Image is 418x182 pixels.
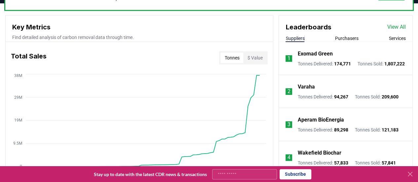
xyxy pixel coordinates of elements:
a: Exomad Green [297,50,332,58]
span: 89,298 [334,127,348,132]
tspan: 38M [14,73,22,78]
span: 121,183 [381,127,398,132]
span: 1,807,222 [384,61,404,66]
p: Tonnes Sold : [355,127,398,133]
p: Tonnes Sold : [357,60,404,67]
p: 1 [287,55,290,62]
tspan: 19M [14,118,22,123]
span: 57,841 [381,160,396,165]
p: Tonnes Delivered : [297,127,348,133]
button: Suppliers [285,35,304,42]
span: 94,267 [334,94,348,99]
a: View All [387,23,406,31]
h3: Key Metrics [12,22,266,32]
p: Tonnes Sold : [355,93,398,100]
a: Varaha [297,83,315,91]
p: 4 [287,154,290,162]
tspan: 0 [20,164,22,169]
h3: Leaderboards [285,22,331,32]
p: 3 [287,121,290,128]
button: Tonnes [220,53,243,63]
a: Wakefield Biochar [297,149,341,157]
tspan: 29M [14,95,22,99]
a: Aperam BioEnergia [297,116,344,124]
button: Purchasers [335,35,359,42]
h3: Total Sales [11,51,47,64]
span: 209,600 [381,94,398,99]
p: Tonnes Delivered : [297,93,348,100]
p: Tonnes Sold : [355,160,396,166]
p: Tonnes Delivered : [297,160,348,166]
p: Tonnes Delivered : [297,60,351,67]
p: 2 [287,88,290,95]
span: 57,833 [334,160,348,165]
span: 174,771 [334,61,351,66]
p: Find detailed analysis of carbon removal data through time. [12,34,266,41]
button: $ Value [243,53,266,63]
tspan: 9.5M [13,141,22,146]
button: Services [389,35,406,42]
